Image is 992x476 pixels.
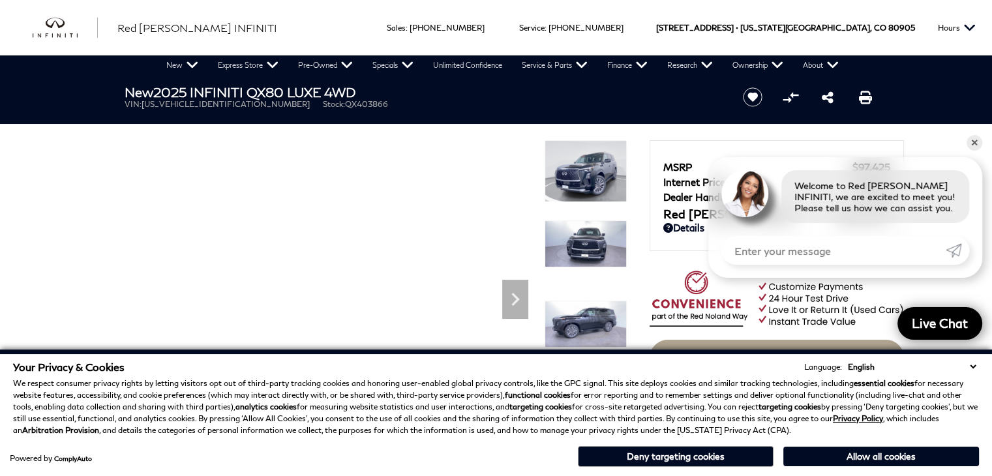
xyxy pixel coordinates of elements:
div: Language: [804,363,842,371]
button: Allow all cookies [783,447,979,466]
span: MSRP [663,161,852,173]
span: Internet Price [663,176,852,188]
nav: Main Navigation [157,55,849,75]
iframe: Interactive Walkaround/Photo gallery of the vehicle/product [125,140,535,448]
a: Live Chat [897,307,982,340]
a: infiniti [33,18,98,38]
span: Red [PERSON_NAME] [663,207,838,221]
strong: essential cookies [854,378,914,388]
a: Service & Parts [512,55,597,75]
span: : [545,23,547,33]
button: Save vehicle [738,87,767,108]
p: We respect consumer privacy rights by letting visitors opt out of third-party tracking cookies an... [13,378,979,436]
strong: targeting cookies [759,402,821,411]
span: Service [519,23,545,33]
h1: 2025 INFINITI QX80 LUXE 4WD [125,85,721,99]
span: [US_VEHICLE_IDENTIFICATION_NUMBER] [142,99,310,109]
a: [PHONE_NUMBER] [410,23,485,33]
strong: targeting cookies [509,402,572,411]
span: Stock: [323,99,345,109]
a: Pre-Owned [288,55,363,75]
a: Details [663,222,890,233]
a: [STREET_ADDRESS] • [US_STATE][GEOGRAPHIC_DATA], CO 80905 [656,23,915,33]
span: : [406,23,408,33]
a: Specials [363,55,423,75]
a: Submit [946,236,969,265]
strong: Arbitration Provision [22,425,99,435]
span: Live Chat [905,315,974,331]
a: Finance [597,55,657,75]
span: QX403866 [345,99,388,109]
img: Agent profile photo [721,170,768,217]
input: Enter your message [721,236,946,265]
select: Language Select [845,361,979,373]
img: INFINITI [33,18,98,38]
strong: New [125,84,153,100]
span: Your Privacy & Cookies [13,361,125,373]
a: Share this New 2025 INFINITI QX80 LUXE 4WD [822,89,834,105]
a: Dealer Handling $689 [663,191,890,203]
a: Start Your Deal [650,340,904,376]
a: Ownership [723,55,793,75]
img: New 2025 BLACK OBSIDIAN INFINITI LUXE 4WD image 3 [545,301,627,348]
a: Unlimited Confidence [423,55,512,75]
span: Dealer Handling [663,191,862,203]
span: Sales [387,23,406,33]
a: Red [PERSON_NAME] $83,614 [663,206,890,222]
a: About [793,55,849,75]
span: VIN: [125,99,142,109]
a: Express Store [208,55,288,75]
a: New [157,55,208,75]
img: New 2025 BLACK OBSIDIAN INFINITI LUXE 4WD image 2 [545,220,627,267]
a: ComplyAuto [54,454,92,462]
button: Deny targeting cookies [578,446,774,467]
a: Research [657,55,723,75]
a: Internet Price $92,925 [663,176,890,188]
a: Print this New 2025 INFINITI QX80 LUXE 4WD [859,89,872,105]
a: Privacy Policy [833,413,883,423]
div: Next [502,280,528,319]
span: Red [PERSON_NAME] INFINITI [117,22,277,34]
div: Powered by [10,454,92,462]
div: Welcome to Red [PERSON_NAME] INFINITI, we are excited to meet you! Please tell us how we can assi... [781,170,969,223]
a: MSRP $97,425 [663,161,890,173]
strong: analytics cookies [235,402,297,411]
button: Compare Vehicle [781,87,800,107]
img: New 2025 BLACK OBSIDIAN INFINITI LUXE 4WD image 1 [545,140,627,202]
a: Red [PERSON_NAME] INFINITI [117,20,277,36]
a: [PHONE_NUMBER] [549,23,624,33]
strong: functional cookies [505,390,571,400]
